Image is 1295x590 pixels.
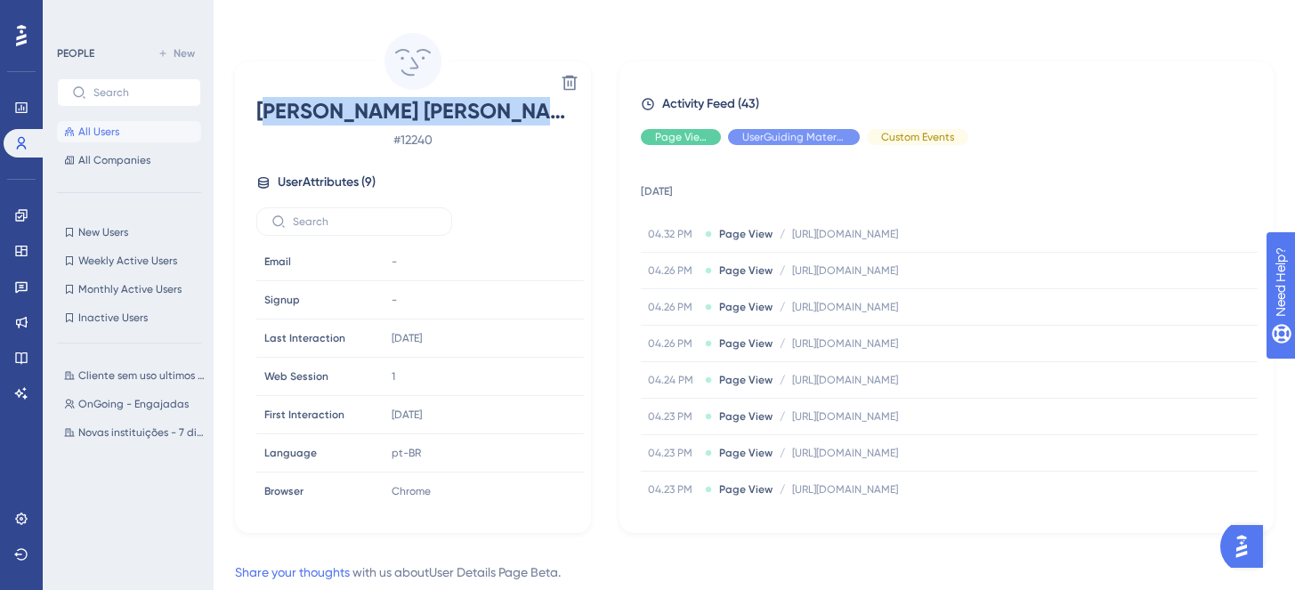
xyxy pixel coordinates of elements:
span: 04.26 PM [648,263,698,278]
time: [DATE] [392,408,422,421]
button: New Users [57,222,201,243]
span: [URL][DOMAIN_NAME] [792,446,898,460]
span: 04.26 PM [648,300,698,314]
span: / [780,446,785,460]
span: 1 [392,369,395,384]
span: / [780,263,785,278]
span: Need Help? [42,4,111,26]
span: / [780,300,785,314]
span: / [780,409,785,424]
span: Cliente sem uso ultimos 7 dias [78,368,205,383]
span: Monthly Active Users [78,282,182,296]
td: [DATE] [641,159,1258,216]
span: / [780,373,785,387]
button: All Companies [57,150,201,171]
span: Activity Feed (43) [662,93,759,115]
button: Novas instituições - 7 dias [57,422,212,443]
span: New [174,46,195,61]
button: Inactive Users [57,307,201,328]
span: Page View [719,336,773,351]
a: Share your thoughts [235,565,350,579]
span: Page View [719,263,773,278]
span: All Users [78,125,119,139]
span: - [392,255,397,269]
button: Weekly Active Users [57,250,201,271]
span: - [392,293,397,307]
div: with us about User Details Page Beta . [235,562,561,583]
span: New Users [78,225,128,239]
span: / [780,227,785,241]
button: All Users [57,121,201,142]
span: Page View [719,373,773,387]
span: [URL][DOMAIN_NAME] [792,300,898,314]
span: / [780,482,785,497]
span: UserGuiding Material [742,130,846,144]
span: All Companies [78,153,150,167]
span: # 12240 [256,129,570,150]
span: First Interaction [264,408,344,422]
span: Email [264,255,291,269]
span: Inactive Users [78,311,148,325]
span: [PERSON_NAME] [PERSON_NAME] [256,97,570,125]
span: Custom Events [881,130,954,144]
span: Page View [719,446,773,460]
button: New [151,43,201,64]
span: 04.26 PM [648,336,698,351]
span: [URL][DOMAIN_NAME] [792,263,898,278]
span: Chrome [392,484,431,498]
span: 04.23 PM [648,409,698,424]
button: OnGoing - Engajadas [57,393,212,415]
span: [URL][DOMAIN_NAME] [792,373,898,387]
button: Monthly Active Users [57,279,201,300]
span: [URL][DOMAIN_NAME] [792,482,898,497]
div: PEOPLE [57,46,94,61]
span: Page View [719,227,773,241]
span: OnGoing - Engajadas [78,397,189,411]
span: Signup [264,293,300,307]
span: Page View [719,300,773,314]
span: [URL][DOMAIN_NAME] [792,336,898,351]
span: Browser [264,484,304,498]
span: Novas instituições - 7 dias [78,425,205,440]
span: Last Interaction [264,331,345,345]
span: Web Session [264,369,328,384]
iframe: UserGuiding AI Assistant Launcher [1220,520,1274,573]
span: Page View [719,409,773,424]
span: 04.23 PM [648,446,698,460]
span: pt-BR [392,446,421,460]
span: / [780,336,785,351]
span: 04.23 PM [648,482,698,497]
span: Page View [655,130,707,144]
span: Language [264,446,317,460]
button: Cliente sem uso ultimos 7 dias [57,365,212,386]
input: Search [93,86,186,99]
time: [DATE] [392,332,422,344]
span: Weekly Active Users [78,254,177,268]
span: [URL][DOMAIN_NAME] [792,227,898,241]
span: 04.32 PM [648,227,698,241]
span: Page View [719,482,773,497]
span: [URL][DOMAIN_NAME] [792,409,898,424]
span: 04.24 PM [648,373,698,387]
input: Search [293,215,437,228]
span: User Attributes ( 9 ) [278,172,376,193]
